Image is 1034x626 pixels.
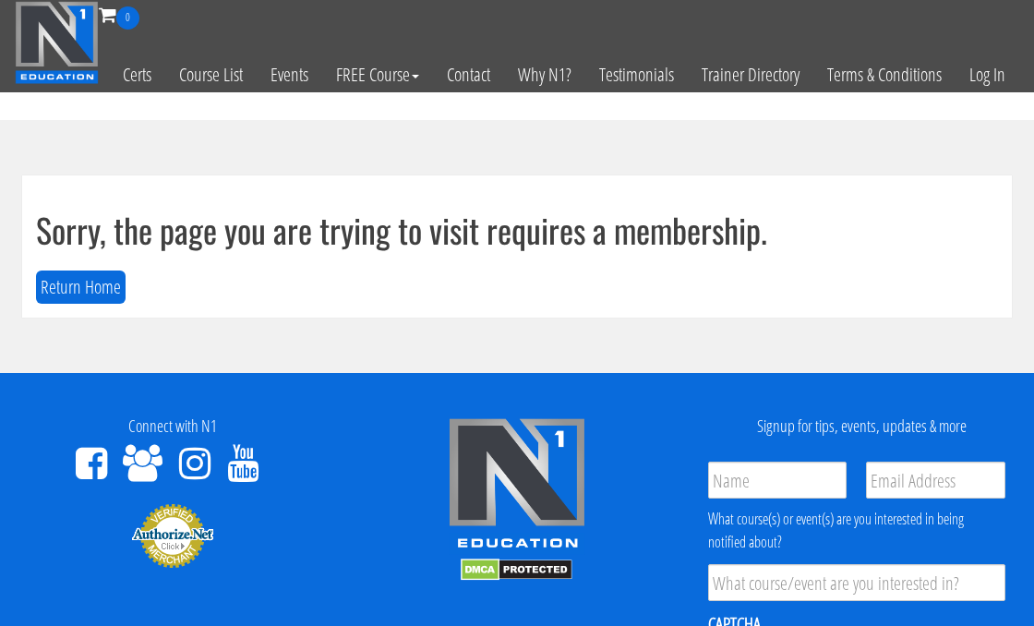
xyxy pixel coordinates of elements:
h4: Connect with N1 [14,417,331,436]
img: Authorize.Net Merchant - Click to Verify [131,502,214,569]
a: Events [257,30,322,120]
h4: Signup for tips, events, updates & more [703,417,1020,436]
h1: Sorry, the page you are trying to visit requires a membership. [36,211,998,248]
img: n1-edu-logo [448,417,586,554]
div: What course(s) or event(s) are you interested in being notified about? [708,508,1005,553]
a: Course List [165,30,257,120]
input: Name [708,462,848,499]
a: Contact [433,30,504,120]
input: Email Address [866,462,1005,499]
a: Certs [109,30,165,120]
a: FREE Course [322,30,433,120]
a: Trainer Directory [688,30,813,120]
button: Return Home [36,271,126,305]
input: What course/event are you interested in? [708,564,1005,601]
a: Testimonials [585,30,688,120]
span: 0 [116,6,139,30]
a: Terms & Conditions [813,30,956,120]
img: DMCA.com Protection Status [461,559,572,581]
a: Why N1? [504,30,585,120]
a: Log In [956,30,1019,120]
img: n1-education [15,1,99,84]
a: 0 [99,2,139,27]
